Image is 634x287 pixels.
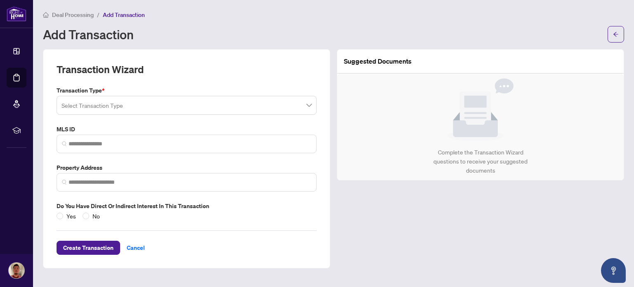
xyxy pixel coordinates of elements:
label: Do you have direct or indirect interest in this transaction [57,202,317,211]
span: home [43,12,49,18]
label: MLS ID [57,125,317,134]
span: Deal Processing [52,11,94,19]
button: Open asap [601,258,626,283]
article: Suggested Documents [344,56,412,66]
span: Create Transaction [63,241,114,254]
label: Property Address [57,163,317,172]
div: Complete the Transaction Wizard questions to receive your suggested documents [425,148,537,175]
span: arrow-left [613,31,619,37]
img: search_icon [62,141,67,146]
img: search_icon [62,180,67,185]
span: Yes [63,211,79,221]
h1: Add Transaction [43,28,134,41]
span: Add Transaction [103,11,145,19]
img: logo [7,6,26,21]
img: Profile Icon [9,263,24,278]
span: Cancel [127,241,145,254]
h2: Transaction Wizard [57,63,144,76]
span: No [89,211,103,221]
label: Transaction Type [57,86,317,95]
button: Cancel [120,241,151,255]
li: / [97,10,99,19]
img: Null State Icon [447,78,513,141]
button: Create Transaction [57,241,120,255]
